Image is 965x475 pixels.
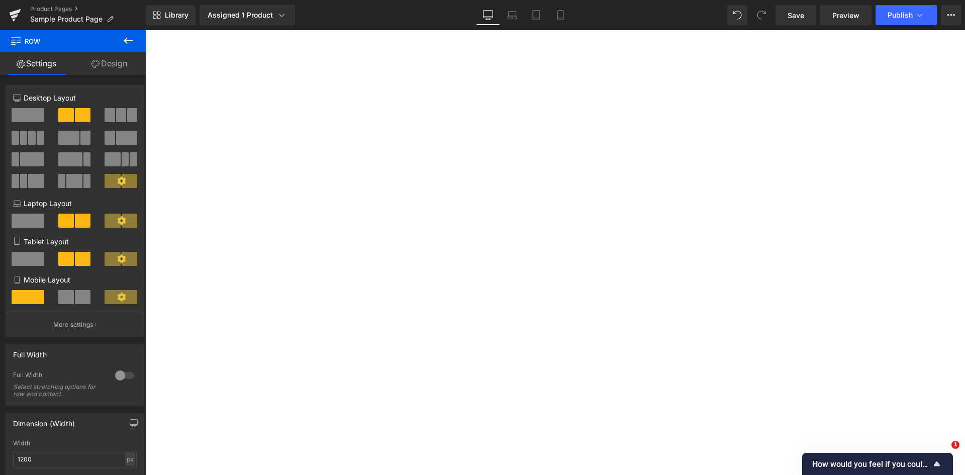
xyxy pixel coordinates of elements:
[876,5,937,25] button: Publish
[13,451,137,467] input: auto
[727,5,747,25] button: Undo
[931,441,955,465] iframe: Intercom live chat
[13,345,47,359] div: Full Width
[165,11,188,20] span: Library
[524,5,548,25] a: Tablet
[13,236,137,247] p: Tablet Layout
[13,198,137,209] p: Laptop Layout
[13,92,137,103] p: Desktop Layout
[13,414,75,428] div: Dimension (Width)
[125,452,135,466] div: px
[13,274,137,285] p: Mobile Layout
[832,10,859,21] span: Preview
[53,320,93,329] p: More settings
[888,11,913,19] span: Publish
[812,459,931,469] span: How would you feel if you could no longer use GemPages?
[6,313,144,336] button: More settings
[820,5,872,25] a: Preview
[146,5,196,25] a: New Library
[13,371,105,382] div: Full Width
[941,5,961,25] button: More
[13,440,137,447] div: Width
[30,5,146,13] a: Product Pages
[476,5,500,25] a: Desktop
[812,458,943,470] button: Show survey - How would you feel if you could no longer use GemPages?
[73,52,146,75] a: Design
[548,5,572,25] a: Mobile
[951,441,959,449] span: 1
[208,10,287,20] div: Assigned 1 Product
[30,15,103,23] span: Sample Product Page
[788,10,804,21] span: Save
[751,5,771,25] button: Redo
[500,5,524,25] a: Laptop
[13,384,104,398] div: Select stretching options for row and content.
[10,30,111,52] span: Row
